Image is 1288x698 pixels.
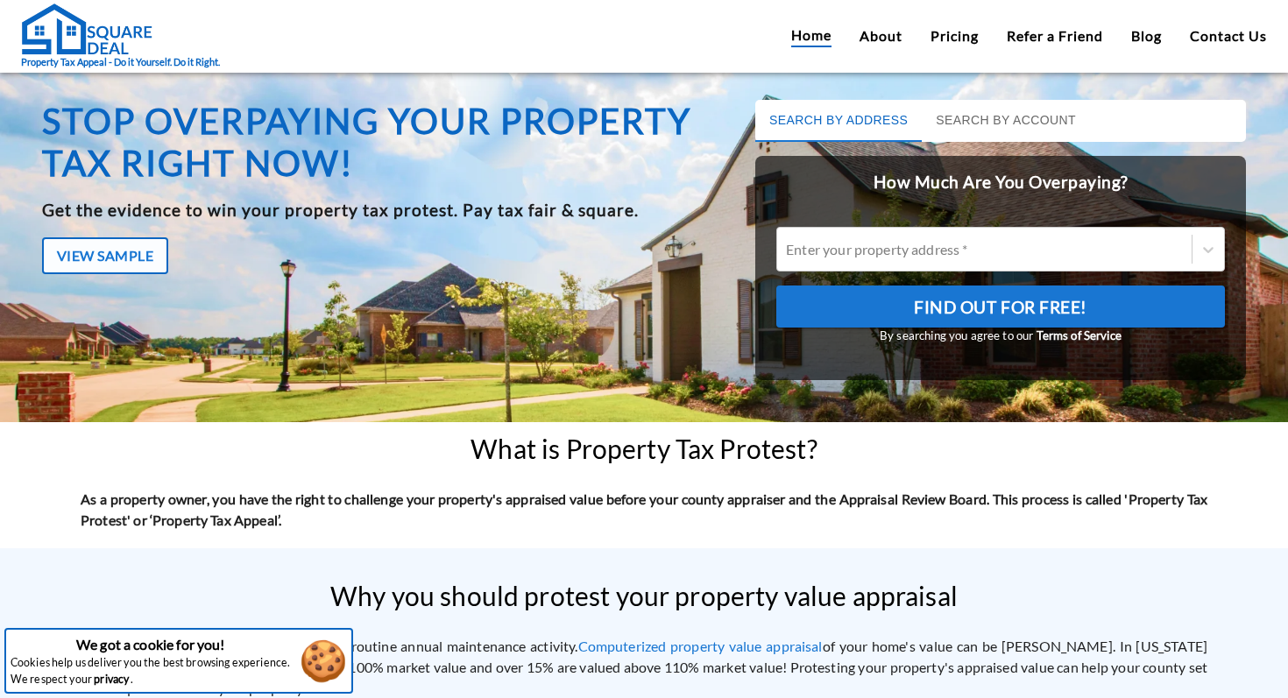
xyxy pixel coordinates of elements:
[471,434,817,464] h2: What is Property Tax Protest?
[755,156,1246,209] h2: How Much Are You Overpaying?
[11,655,291,687] p: Cookies help us deliver you the best browsing experience. We respect your .
[791,25,832,47] a: Home
[1131,25,1162,46] a: Blog
[931,25,979,46] a: Pricing
[21,3,152,55] img: Square Deal
[21,3,220,70] a: Property Tax Appeal - Do it Yourself. Do it Right.
[1007,25,1103,46] a: Refer a Friend
[578,638,823,654] a: Computerized property value appraisal
[1037,328,1122,342] a: Terms of Service
[94,672,129,688] a: privacy
[860,25,902,46] a: About
[914,293,1087,322] span: Find Out For Free!
[42,237,168,274] button: View Sample
[755,100,922,142] button: Search by Address
[776,328,1225,345] small: By searching you agree to our
[330,581,958,611] h2: Why you should protest your property value appraisal
[42,100,735,184] h1: Stop overpaying your property tax right now!
[755,100,1246,142] div: basic tabs example
[295,638,351,684] button: Accept cookies
[76,636,225,652] strong: We got a cookie for you!
[1190,25,1267,46] a: Contact Us
[922,100,1090,142] button: Search by Account
[42,200,639,220] b: Get the evidence to win your property tax protest. Pay tax fair & square.
[776,286,1225,328] button: Find Out For Free!
[81,490,1207,528] strong: As a property owner, you have the right to challenge your property's appraised value before your ...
